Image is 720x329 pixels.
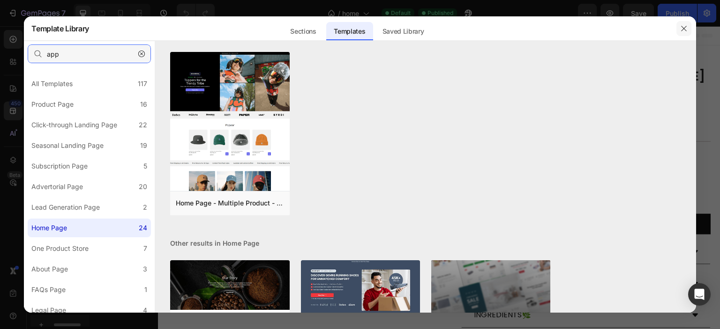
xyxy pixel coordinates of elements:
span: Free Shipping [318,152,361,161]
div: $66.99 [303,95,336,108]
div: Templates [326,22,373,41]
p: DESCRIPTION ⭐ [316,219,376,233]
div: Seasonal Landing Page [31,140,104,151]
div: Buy it now [411,191,446,205]
button: Carousel Back Arrow [25,49,37,60]
span: #1 Solution for Building Muscle & Strength [318,124,454,133]
span: 4.9/5.0 (5504+ Reviews) [353,73,450,84]
div: $49.99 [339,95,372,108]
div: 16 [140,99,147,110]
div: 7 [143,243,147,254]
h2: Template Library [31,16,89,41]
div: BUY NOW [410,165,446,178]
div: All Templates [31,78,73,89]
button: Carousel Next Arrow [25,237,37,249]
div: 5 [143,161,147,172]
div: Lead Generation Page [31,202,100,213]
button: BUY NOW [335,163,522,180]
div: Click-through Landing Page [31,119,117,131]
div: 24 [139,222,147,234]
div: Home Page - Multiple Product - Apparel - Style 4 [176,197,284,209]
button: Buy it now [303,188,553,209]
p: HOW TO USE ✍️ [316,251,375,264]
div: Advertorial Page [31,181,83,192]
div: Legal Page [31,305,66,316]
p: INGREDIENTS🌿 [316,283,374,296]
div: 22 [139,119,147,131]
div: Save [380,94,404,108]
div: 19 [140,140,147,151]
div: Open Intercom Messenger [688,283,711,306]
div: 4 [143,305,147,316]
div: 20 [139,181,147,192]
div: Sections [283,22,323,41]
div: One Product Store [31,243,89,254]
div: 25% [404,94,424,107]
div: 3 [143,263,147,275]
div: Home Page [31,222,67,234]
input: E.g.: Black Friday, Sale, etc. [28,44,151,63]
div: Subscription Page [31,161,88,172]
div: Product Page [31,99,74,110]
div: About Page [31,263,68,275]
span: Try it Risk Free for 30 Days [318,138,403,147]
div: Other results in Home Page [170,238,681,249]
div: 117 [138,78,147,89]
div: 2 [143,202,147,213]
div: Saved Library [375,22,432,41]
div: FAQs Page [31,284,66,295]
div: 1 [144,284,147,295]
h1: End of Summer Sale - [PERSON_NAME] & [PERSON_NAME] [303,42,553,75]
